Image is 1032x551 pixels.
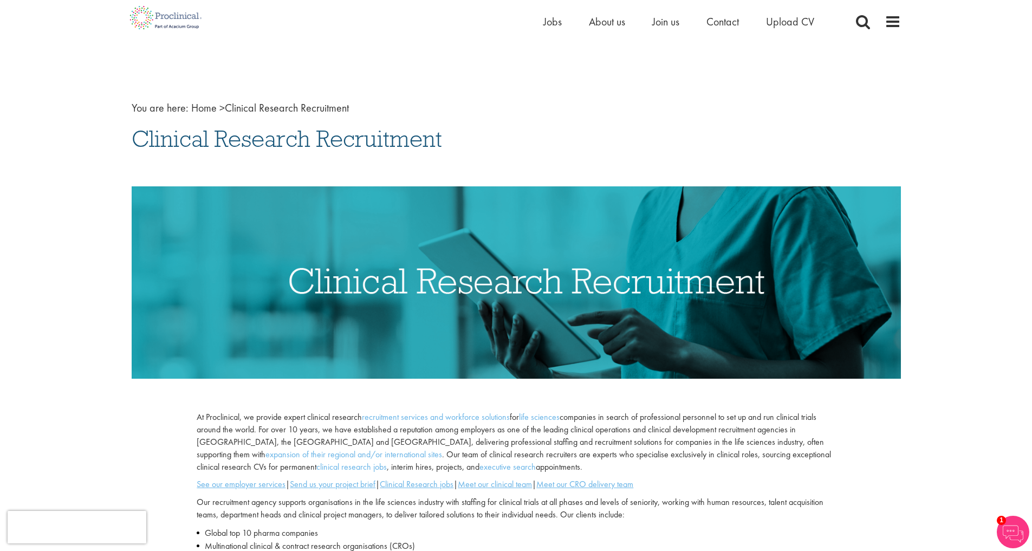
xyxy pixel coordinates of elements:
p: At Proclinical, we provide expert clinical research for companies in search of professional perso... [197,411,835,473]
a: Meet our clinical team [458,478,532,490]
a: Contact [706,15,739,29]
span: Clinical Research Recruitment [191,101,349,115]
a: Join us [652,15,679,29]
a: Jobs [543,15,562,29]
p: Our recruitment agency supports organisations in the life sciences industry with staffing for cli... [197,496,835,521]
p: | | | | [197,478,835,491]
a: Meet our CRO delivery team [536,478,633,490]
li: Global top 10 pharma companies [197,527,835,540]
a: Clinical Research jobs [380,478,453,490]
a: executive search [479,461,536,472]
a: life sciences [519,411,560,423]
a: recruitment services and workforce solutions [362,411,510,423]
a: expansion of their regional and/or international sites [265,449,442,460]
a: clinical research jobs [316,461,387,472]
span: 1 [997,516,1006,525]
a: About us [589,15,625,29]
a: Upload CV [766,15,814,29]
img: Chatbot [997,516,1029,548]
iframe: reCAPTCHA [8,511,146,543]
a: Send us your project brief [290,478,375,490]
span: Clinical Research Recruitment [132,124,442,153]
span: You are here: [132,101,189,115]
span: > [219,101,225,115]
img: Clinical Research Recruitment [132,186,901,379]
a: See our employer services [197,478,285,490]
a: breadcrumb link to Home [191,101,217,115]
